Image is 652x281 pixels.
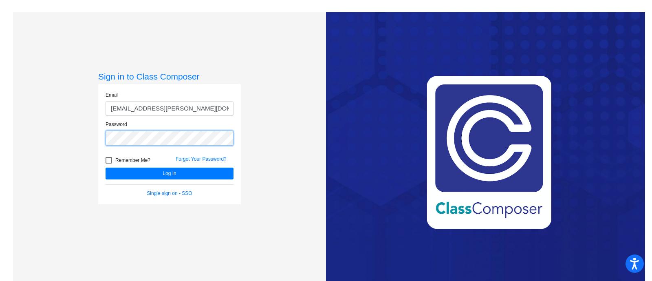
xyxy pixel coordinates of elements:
[147,190,192,196] a: Single sign on - SSO
[106,91,118,99] label: Email
[106,168,233,179] button: Log In
[176,156,227,162] a: Forgot Your Password?
[106,121,127,128] label: Password
[115,155,150,165] span: Remember Me?
[98,71,241,82] h3: Sign in to Class Composer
